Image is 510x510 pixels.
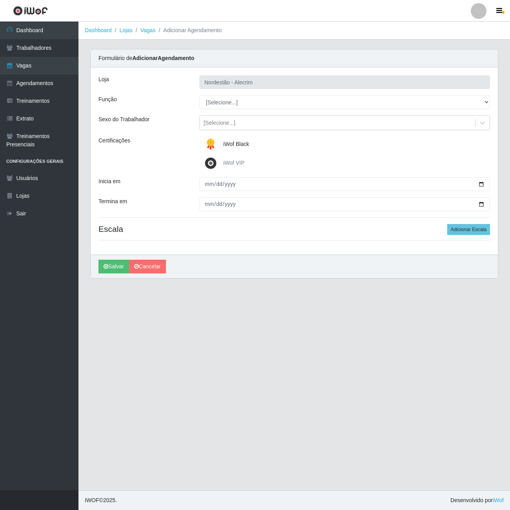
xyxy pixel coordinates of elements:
[98,260,129,273] button: Salvar
[223,160,244,166] span: iWof VIP
[204,119,235,127] div: [Selecione...]
[98,177,120,186] label: Inicia em
[98,137,130,145] label: Certificações
[450,496,504,505] span: Desenvolvido por
[129,260,166,273] a: Cancelar
[199,177,490,191] input: 00/00/0000
[199,197,490,211] input: 00/00/0000
[85,27,112,33] a: Dashboard
[493,497,504,503] a: iWof
[132,55,194,61] strong: Adicionar Agendamento
[223,141,249,147] span: iWof Black
[98,224,490,234] h4: Escala
[447,224,490,235] button: Adicionar Escala
[78,22,510,40] nav: breadcrumb
[98,115,149,124] label: Sexo do Trabalhador
[155,26,222,35] li: Adicionar Agendamento
[85,497,99,503] span: IWOF
[119,27,132,33] a: Lojas
[98,197,127,206] label: Termina em
[203,155,222,171] img: iWof VIP
[140,27,156,33] a: Vagas
[91,49,498,67] div: Formulário de
[98,95,117,104] label: Função
[13,6,48,16] img: CoreUI Logo
[85,496,117,505] span: © 2025 .
[98,75,109,84] label: Loja
[203,137,222,152] img: iWof Black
